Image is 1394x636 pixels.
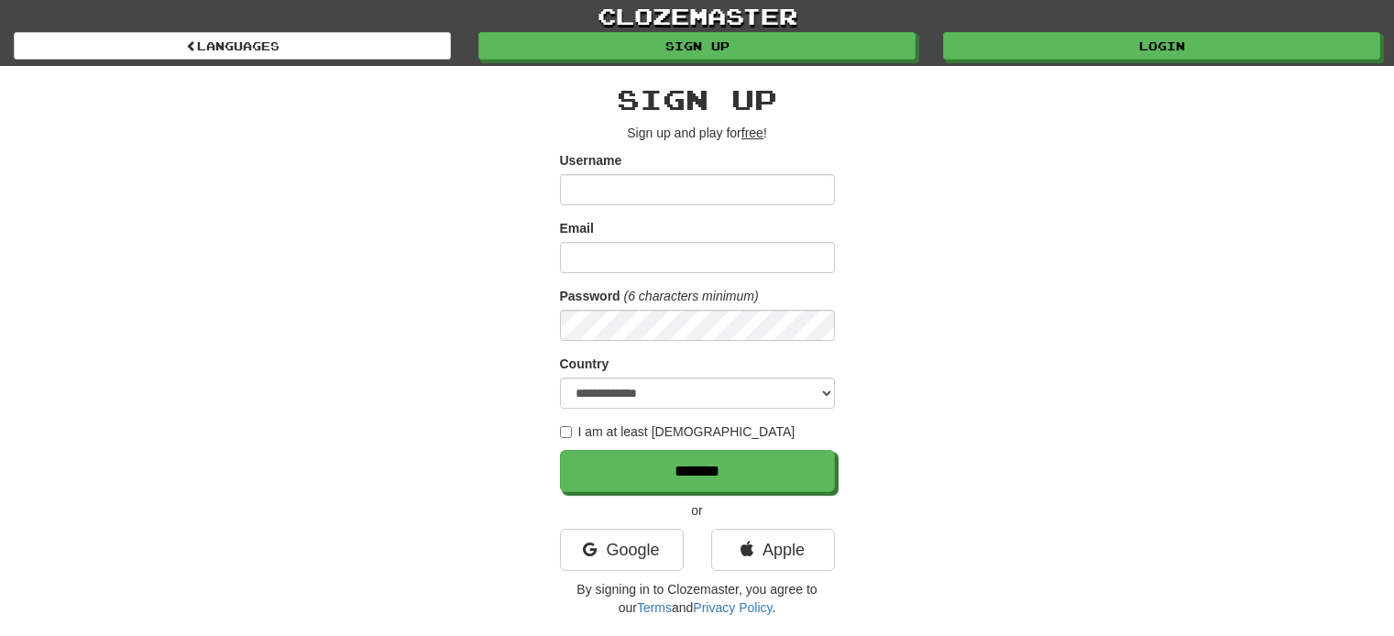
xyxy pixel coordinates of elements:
[693,600,772,615] a: Privacy Policy
[711,529,835,571] a: Apple
[560,151,622,170] label: Username
[560,124,835,142] p: Sign up and play for !
[560,426,572,438] input: I am at least [DEMOGRAPHIC_DATA]
[560,219,594,237] label: Email
[624,289,759,303] em: (6 characters minimum)
[943,32,1380,60] a: Login
[560,84,835,115] h2: Sign up
[560,355,609,373] label: Country
[560,287,620,305] label: Password
[560,501,835,520] p: or
[560,529,684,571] a: Google
[560,580,835,617] p: By signing in to Clozemaster, you agree to our and .
[560,422,796,441] label: I am at least [DEMOGRAPHIC_DATA]
[637,600,672,615] a: Terms
[478,32,916,60] a: Sign up
[741,126,763,140] u: free
[14,32,451,60] a: Languages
